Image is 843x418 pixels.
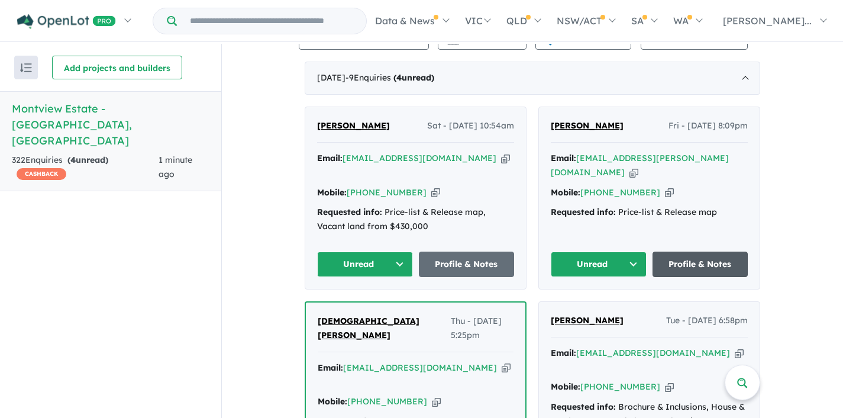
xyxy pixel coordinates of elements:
[12,101,209,149] h5: Montview Estate - [GEOGRAPHIC_DATA] , [GEOGRAPHIC_DATA]
[551,119,624,133] a: [PERSON_NAME]
[317,252,413,277] button: Unread
[67,155,108,165] strong: ( unread)
[70,155,76,165] span: 4
[52,56,182,79] button: Add projects and builders
[345,72,434,83] span: - 9 Enquir ies
[343,153,496,163] a: [EMAIL_ADDRESS][DOMAIN_NAME]
[317,187,347,198] strong: Mobile:
[551,315,624,326] span: [PERSON_NAME]
[653,252,748,277] a: Profile & Notes
[318,316,419,340] span: [DEMOGRAPHIC_DATA][PERSON_NAME]
[551,205,748,220] div: Price-list & Release map
[347,396,427,407] a: [PHONE_NUMBER]
[668,119,748,133] span: Fri - [DATE] 8:09pm
[580,381,660,392] a: [PHONE_NUMBER]
[551,120,624,131] span: [PERSON_NAME]
[451,314,513,343] span: Thu - [DATE] 5:25pm
[317,207,382,217] strong: Requested info:
[393,72,434,83] strong: ( unread)
[723,15,812,27] span: [PERSON_NAME]...
[427,119,514,133] span: Sat - [DATE] 10:54am
[551,381,580,392] strong: Mobile:
[735,347,744,359] button: Copy
[305,62,760,95] div: [DATE]
[665,381,674,393] button: Copy
[551,207,616,217] strong: Requested info:
[551,187,580,198] strong: Mobile:
[396,72,402,83] span: 4
[179,8,364,34] input: Try estate name, suburb, builder or developer
[317,120,390,131] span: [PERSON_NAME]
[629,166,638,179] button: Copy
[551,314,624,328] a: [PERSON_NAME]
[551,348,576,358] strong: Email:
[431,187,440,199] button: Copy
[666,314,748,328] span: Tue - [DATE] 6:58pm
[17,168,66,180] span: CASHBACK
[419,252,515,277] a: Profile & Notes
[318,314,451,343] a: [DEMOGRAPHIC_DATA][PERSON_NAME]
[501,152,510,165] button: Copy
[551,252,647,277] button: Unread
[318,362,343,373] strong: Email:
[502,362,511,374] button: Copy
[580,187,660,198] a: [PHONE_NUMBER]
[432,396,441,408] button: Copy
[159,155,192,179] span: 1 minute ago
[551,401,616,412] strong: Requested info:
[551,153,729,178] a: [EMAIL_ADDRESS][PERSON_NAME][DOMAIN_NAME]
[17,14,116,29] img: Openlot PRO Logo White
[317,153,343,163] strong: Email:
[20,63,32,72] img: sort.svg
[343,362,497,373] a: [EMAIL_ADDRESS][DOMAIN_NAME]
[12,153,159,182] div: 322 Enquir ies
[665,187,674,199] button: Copy
[347,187,427,198] a: [PHONE_NUMBER]
[576,348,730,358] a: [EMAIL_ADDRESS][DOMAIN_NAME]
[317,119,390,133] a: [PERSON_NAME]
[318,396,347,407] strong: Mobile:
[317,205,514,234] div: Price-list & Release map, Vacant land from $430,000
[551,153,576,163] strong: Email:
